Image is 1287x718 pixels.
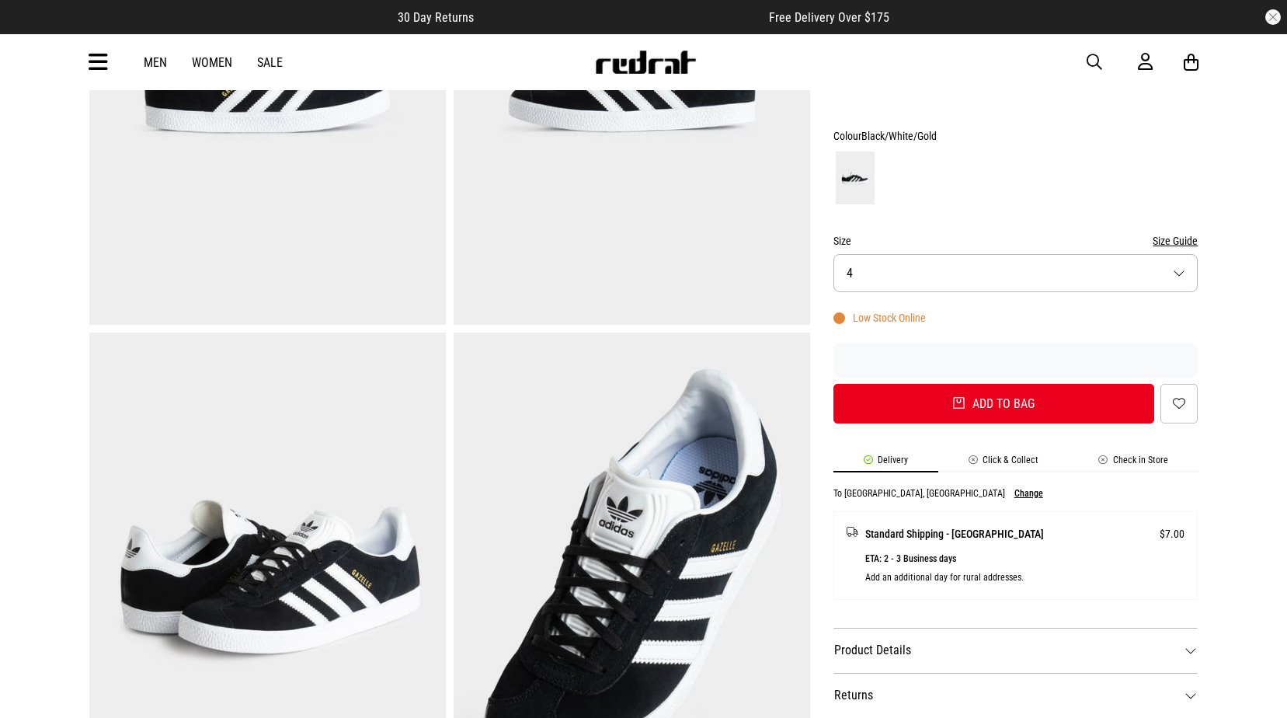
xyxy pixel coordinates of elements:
[12,6,59,53] button: Open LiveChat chat widget
[398,10,474,25] span: 30 Day Returns
[257,55,283,70] a: Sale
[144,55,167,70] a: Men
[833,312,926,324] div: Low Stock Online
[594,51,697,74] img: Redrat logo
[836,152,875,204] img: Black/White/Gold
[938,455,1069,472] li: Click & Collect
[769,10,889,25] span: Free Delivery Over $175
[1153,232,1198,250] button: Size Guide
[1069,455,1198,472] li: Check in Store
[861,130,937,142] span: Black/White/Gold
[865,549,1185,587] p: ETA: 2 - 3 Business days Add an additional day for rural addresses.
[865,525,1044,543] span: Standard Shipping - [GEOGRAPHIC_DATA]
[833,455,938,472] li: Delivery
[833,628,1198,673] dt: Product Details
[833,127,1198,145] div: Colour
[192,55,232,70] a: Women
[833,384,1155,423] button: Add to bag
[847,266,853,281] span: 4
[1160,525,1184,543] span: $7.00
[833,353,1198,368] iframe: Customer reviews powered by Trustpilot
[833,254,1198,292] button: 4
[1014,488,1043,499] button: Change
[833,488,1005,499] p: To [GEOGRAPHIC_DATA], [GEOGRAPHIC_DATA]
[833,232,1198,250] div: Size
[505,9,738,25] iframe: Customer reviews powered by Trustpilot
[833,673,1198,718] dt: Returns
